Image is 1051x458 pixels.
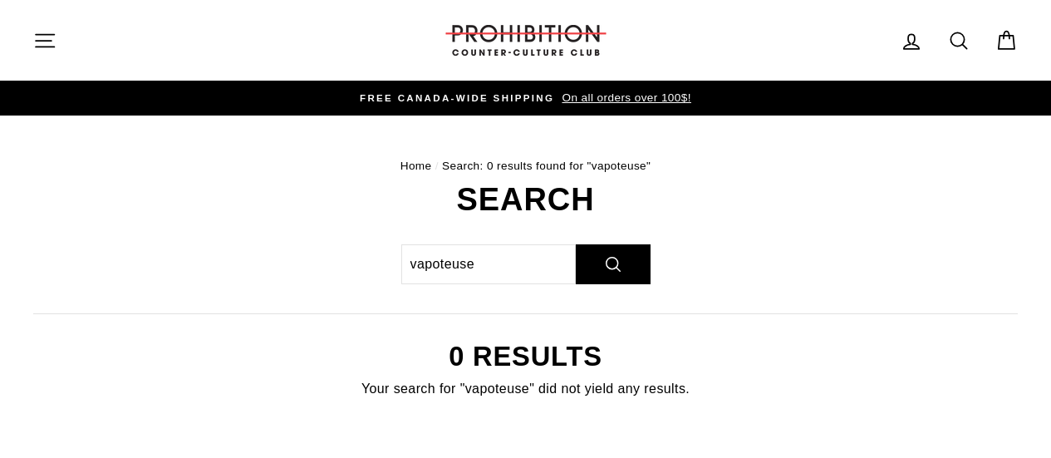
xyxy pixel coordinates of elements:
[557,91,690,104] span: On all orders over 100$!
[33,378,1018,400] p: Your search for "vapoteuse" did not yield any results.
[443,25,609,56] img: PROHIBITION COUNTER-CULTURE CLUB
[442,160,651,172] span: Search: 0 results found for "vapoteuse"
[435,160,439,172] span: /
[360,93,554,103] span: FREE CANADA-WIDE SHIPPING
[401,244,576,284] input: Search our store
[33,343,1018,371] h2: 0 results
[400,160,432,172] a: Home
[33,184,1018,215] h1: Search
[33,157,1018,175] nav: breadcrumbs
[37,89,1014,107] a: FREE CANADA-WIDE SHIPPING On all orders over 100$!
